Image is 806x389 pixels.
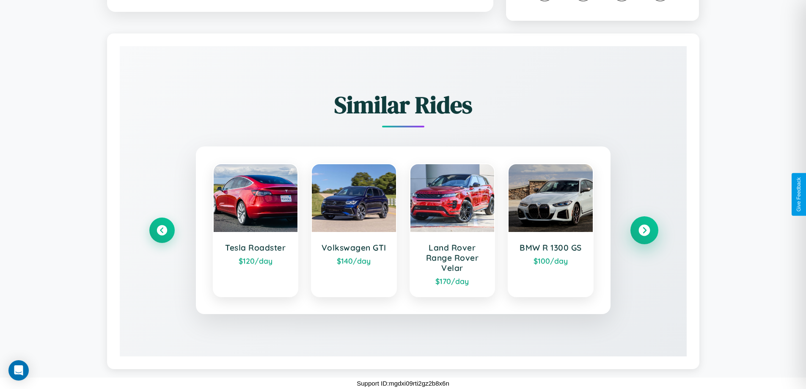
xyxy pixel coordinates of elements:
[410,163,495,297] a: Land Rover Range Rover Velar$170/day
[517,256,584,265] div: $ 100 /day
[311,163,397,297] a: Volkswagen GTI$140/day
[796,177,802,212] div: Give Feedback
[517,243,584,253] h3: BMW R 1300 GS
[419,276,486,286] div: $ 170 /day
[508,163,594,297] a: BMW R 1300 GS$100/day
[320,256,388,265] div: $ 140 /day
[419,243,486,273] h3: Land Rover Range Rover Velar
[8,360,29,381] div: Open Intercom Messenger
[222,243,289,253] h3: Tesla Roadster
[222,256,289,265] div: $ 120 /day
[213,163,299,297] a: Tesla Roadster$120/day
[149,88,657,121] h2: Similar Rides
[357,378,449,389] p: Support ID: mgdxi09rti2gz2b8x6n
[320,243,388,253] h3: Volkswagen GTI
